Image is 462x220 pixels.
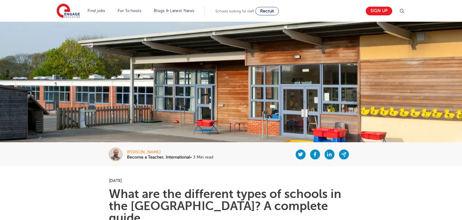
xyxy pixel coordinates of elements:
[127,155,190,159] b: Become a Teacher, International
[366,7,392,15] a: Sign up
[215,9,254,13] span: Schools looking for staff
[88,8,105,13] a: Find jobs
[255,7,279,15] a: Recruit
[127,150,213,154] div: [PERSON_NAME]
[154,8,195,13] a: Blogs & Latest News
[57,4,80,19] img: Engage Education
[127,155,213,159] p: • 3 Min read
[109,178,353,183] p: [DATE]
[260,9,274,13] span: Recruit
[118,8,141,13] a: For Schools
